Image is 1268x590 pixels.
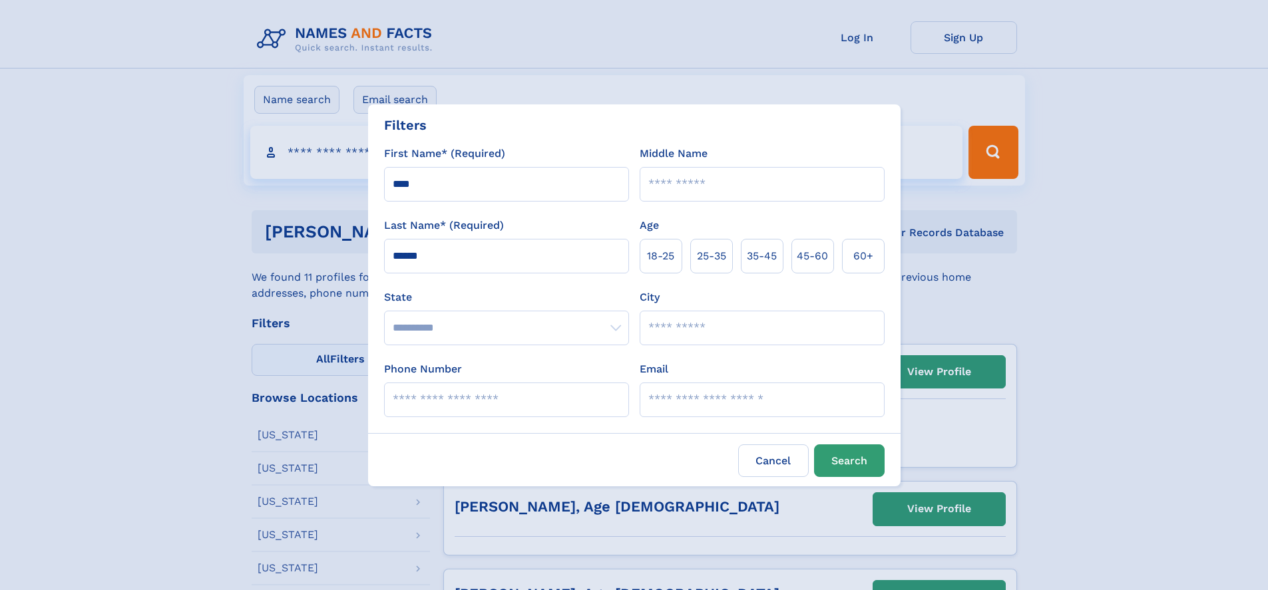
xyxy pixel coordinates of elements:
button: Search [814,444,885,477]
span: 18‑25 [647,248,674,264]
label: Email [640,361,668,377]
label: Middle Name [640,146,708,162]
span: 25‑35 [697,248,726,264]
label: First Name* (Required) [384,146,505,162]
label: Cancel [738,444,809,477]
div: Filters [384,115,427,135]
label: Phone Number [384,361,462,377]
label: Age [640,218,659,233]
span: 45‑60 [797,248,828,264]
label: State [384,289,629,305]
span: 60+ [853,248,873,264]
label: Last Name* (Required) [384,218,504,233]
label: City [640,289,660,305]
span: 35‑45 [747,248,777,264]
